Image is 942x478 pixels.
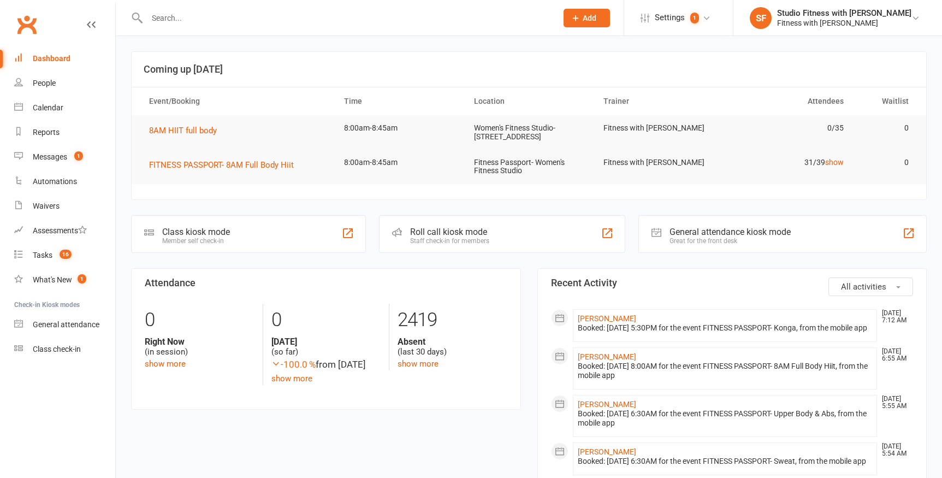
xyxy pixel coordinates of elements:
a: Assessments [14,219,115,243]
div: SF [750,7,772,29]
strong: Right Now [145,337,254,347]
div: from [DATE] [271,357,381,372]
th: Waitlist [854,87,919,115]
time: [DATE] 7:12 AM [876,310,913,324]
div: General attendance kiosk mode [670,227,791,237]
a: Waivers [14,194,115,219]
div: Staff check-in for members [410,237,489,245]
strong: [DATE] [271,337,381,347]
div: Booked: [DATE] 6:30AM for the event FITNESS PASSPORT- Upper Body & Abs, from the mobile app [578,409,873,428]
th: Time [334,87,464,115]
a: Class kiosk mode [14,337,115,362]
div: 0 [145,304,254,337]
div: Booked: [DATE] 5:30PM for the event FITNESS PASSPORT- Konga, from the mobile app [578,323,873,333]
div: Automations [33,177,77,186]
td: Fitness with [PERSON_NAME] [594,150,724,175]
span: Add [583,14,596,22]
div: 2419 [398,304,507,337]
div: Calendar [33,103,63,112]
input: Search... [144,10,549,26]
td: Women's Fitness Studio- [STREET_ADDRESS] [464,115,594,150]
div: Reports [33,128,60,137]
a: [PERSON_NAME] [578,447,636,456]
div: Waivers [33,202,60,210]
span: All activities [841,282,886,292]
a: show more [271,374,312,383]
td: 8:00am-8:45am [334,115,464,141]
td: 31/39 [724,150,854,175]
div: General attendance [33,320,99,329]
div: Dashboard [33,54,70,63]
a: show more [398,359,439,369]
h3: Recent Activity [551,278,914,288]
time: [DATE] 6:55 AM [876,348,913,362]
h3: Attendance [145,278,507,288]
a: What's New1 [14,268,115,292]
span: 16 [60,250,72,259]
a: Reports [14,120,115,145]
a: Clubworx [13,11,40,38]
div: (so far) [271,337,381,357]
div: Messages [33,152,67,161]
a: [PERSON_NAME] [578,400,636,409]
td: Fitness with [PERSON_NAME] [594,115,724,141]
div: Tasks [33,251,52,259]
div: What's New [33,275,72,284]
button: Add [564,9,610,27]
time: [DATE] 5:55 AM [876,396,913,410]
a: show more [145,359,186,369]
strong: Absent [398,337,507,347]
div: Booked: [DATE] 6:30AM for the event FITNESS PASSPORT- Sweat, from the mobile app [578,457,873,466]
div: Studio Fitness with [PERSON_NAME] [777,8,911,18]
div: 0 [271,304,381,337]
td: 0 [854,150,919,175]
a: Dashboard [14,46,115,71]
td: 8:00am-8:45am [334,150,464,175]
a: [PERSON_NAME] [578,314,636,323]
a: Automations [14,169,115,194]
th: Event/Booking [139,87,334,115]
a: General attendance kiosk mode [14,312,115,337]
div: Great for the front desk [670,237,791,245]
a: People [14,71,115,96]
span: Settings [655,5,685,30]
h3: Coming up [DATE] [144,64,914,75]
span: FITNESS PASSPORT- 8AM Full Body Hiit [149,160,294,170]
a: Messages 1 [14,145,115,169]
a: show [825,158,844,167]
a: Tasks 16 [14,243,115,268]
button: All activities [828,278,913,296]
div: Class kiosk mode [162,227,230,237]
span: 8AM HIIT full body [149,126,217,135]
span: -100.0 % [271,359,316,370]
th: Trainer [594,87,724,115]
div: (last 30 days) [398,337,507,357]
span: 1 [690,13,699,23]
time: [DATE] 5:54 AM [876,443,913,457]
div: Class check-in [33,345,81,353]
a: Calendar [14,96,115,120]
span: 1 [78,274,86,284]
div: Roll call kiosk mode [410,227,489,237]
th: Location [464,87,594,115]
td: 0/35 [724,115,854,141]
button: FITNESS PASSPORT- 8AM Full Body Hiit [149,158,301,172]
div: Assessments [33,226,87,235]
div: Fitness with [PERSON_NAME] [777,18,911,28]
div: Booked: [DATE] 8:00AM for the event FITNESS PASSPORT- 8AM Full Body Hiit, from the mobile app [578,362,873,380]
td: Fitness Passport- Women's Fitness Studio [464,150,594,184]
div: (in session) [145,337,254,357]
a: [PERSON_NAME] [578,352,636,361]
th: Attendees [724,87,854,115]
td: 0 [854,115,919,141]
button: 8AM HIIT full body [149,124,224,137]
div: Member self check-in [162,237,230,245]
div: People [33,79,56,87]
span: 1 [74,151,83,161]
